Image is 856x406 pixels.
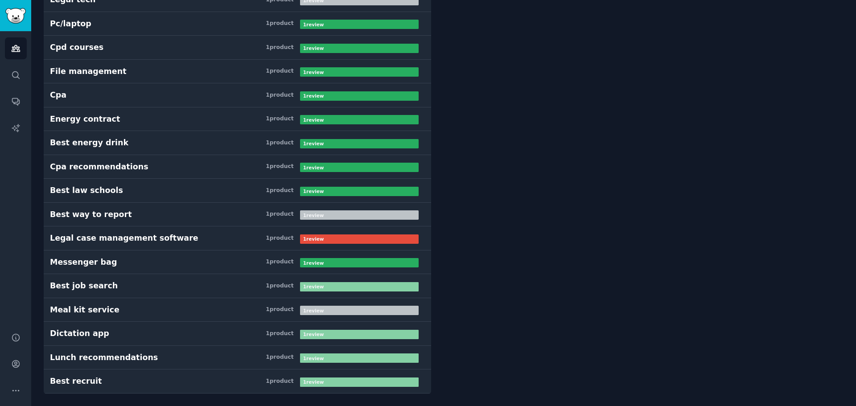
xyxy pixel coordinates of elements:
div: 1 product [266,258,293,266]
a: Best way to report1product1review [44,203,431,227]
div: 1 product [266,210,293,218]
a: Legal case management software1product1review [44,226,431,250]
a: Cpa recommendations1product1review [44,155,431,179]
div: 1 product [266,67,293,75]
b: 1 review [303,45,324,51]
a: Meal kit service1product1review [44,298,431,322]
b: 1 review [303,332,324,337]
a: Best energy drink1product1review [44,131,431,155]
div: 1 product [266,353,293,361]
div: 1 product [266,306,293,314]
div: 1 product [266,139,293,147]
div: Cpa recommendations [50,161,148,172]
a: File management1product1review [44,60,431,84]
b: 1 review [303,308,324,313]
a: Messenger bag1product1review [44,250,431,275]
a: Cpd courses1product1review [44,36,431,60]
a: Cpa1product1review [44,83,431,107]
div: Messenger bag [50,257,117,268]
div: 1 product [266,330,293,338]
a: Best recruit1product1review [44,369,431,394]
div: Best law schools [50,185,123,196]
div: 1 product [266,282,293,290]
div: Best recruit [50,376,102,387]
b: 1 review [303,165,324,170]
div: Cpd courses [50,42,103,53]
b: 1 review [303,356,324,361]
div: 1 product [266,163,293,171]
b: 1 review [303,379,324,385]
div: 1 product [266,115,293,123]
div: 1 product [266,91,293,99]
b: 1 review [303,236,324,242]
b: 1 review [303,284,324,289]
a: Best job search1product1review [44,274,431,298]
b: 1 review [303,70,324,75]
b: 1 review [303,189,324,194]
div: 1 product [266,44,293,52]
a: Best law schools1product1review [44,179,431,203]
div: 1 product [266,187,293,195]
div: 1 product [266,20,293,28]
b: 1 review [303,213,324,218]
div: 1 product [266,234,293,242]
a: Lunch recommendations1product1review [44,346,431,370]
div: Energy contract [50,114,120,125]
a: Energy contract1product1review [44,107,431,131]
div: Pc/laptop [50,18,91,29]
b: 1 review [303,93,324,98]
div: Meal kit service [50,304,119,316]
div: Cpa [50,90,66,101]
a: Dictation app1product1review [44,322,431,346]
img: GummySearch logo [5,8,26,24]
div: File management [50,66,127,77]
b: 1 review [303,260,324,266]
div: Dictation app [50,328,109,339]
b: 1 review [303,141,324,146]
div: 1 product [266,377,293,385]
a: Pc/laptop1product1review [44,12,431,36]
div: Best job search [50,280,118,291]
div: Best way to report [50,209,132,220]
b: 1 review [303,117,324,123]
div: Legal case management software [50,233,198,244]
div: Best energy drink [50,137,128,148]
b: 1 review [303,22,324,27]
div: Lunch recommendations [50,352,158,363]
